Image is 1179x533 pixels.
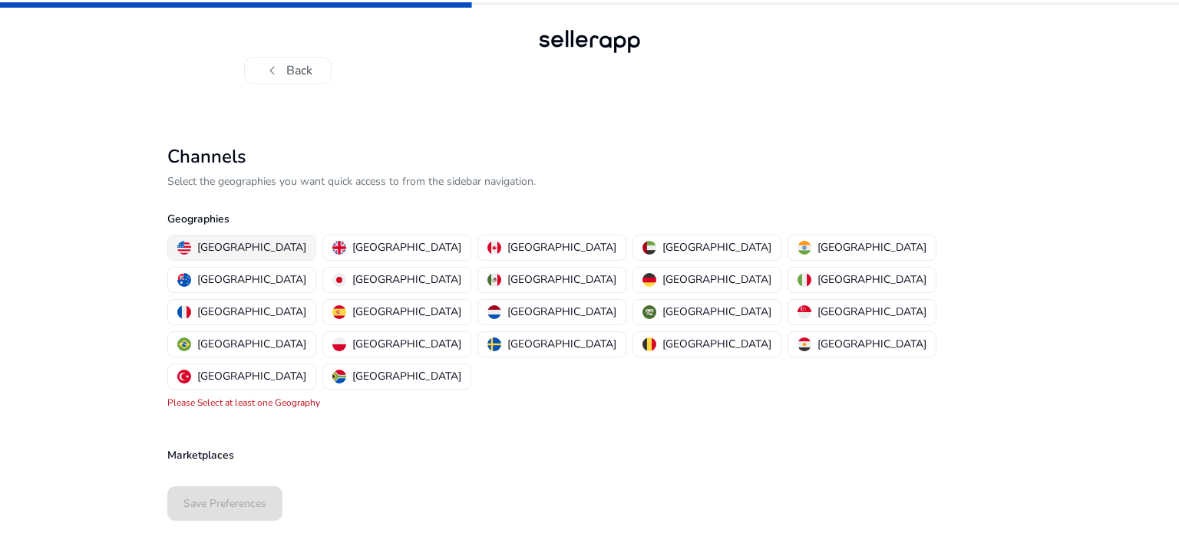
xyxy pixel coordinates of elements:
[662,239,771,255] p: [GEOGRAPHIC_DATA]
[817,304,926,320] p: [GEOGRAPHIC_DATA]
[332,370,346,383] img: za.svg
[798,241,811,255] img: in.svg
[167,146,1012,168] h2: Channels
[798,273,811,287] img: it.svg
[487,273,501,287] img: mx.svg
[817,271,926,288] p: [GEOGRAPHIC_DATA]
[263,61,282,80] span: chevron_left
[332,273,346,287] img: jp.svg
[798,305,811,319] img: sg.svg
[197,368,306,384] p: [GEOGRAPHIC_DATA]
[197,271,306,288] p: [GEOGRAPHIC_DATA]
[244,57,332,84] button: chevron_leftBack
[487,305,501,319] img: nl.svg
[332,241,346,255] img: uk.svg
[642,241,656,255] img: ae.svg
[798,337,811,351] img: eg.svg
[352,271,461,288] p: [GEOGRAPHIC_DATA]
[167,211,1012,227] p: Geographies
[817,239,926,255] p: [GEOGRAPHIC_DATA]
[662,271,771,288] p: [GEOGRAPHIC_DATA]
[507,336,616,352] p: [GEOGRAPHIC_DATA]
[167,447,1012,463] p: Marketplaces
[352,239,461,255] p: [GEOGRAPHIC_DATA]
[352,304,461,320] p: [GEOGRAPHIC_DATA]
[197,239,306,255] p: [GEOGRAPHIC_DATA]
[332,337,346,351] img: pl.svg
[507,239,616,255] p: [GEOGRAPHIC_DATA]
[662,336,771,352] p: [GEOGRAPHIC_DATA]
[642,273,656,287] img: de.svg
[642,337,656,351] img: be.svg
[167,173,1012,189] p: Select the geographies you want quick access to from the sidebar navigation.
[177,337,191,351] img: br.svg
[197,304,306,320] p: [GEOGRAPHIC_DATA]
[662,304,771,320] p: [GEOGRAPHIC_DATA]
[352,368,461,384] p: [GEOGRAPHIC_DATA]
[167,396,320,409] mat-error: Please Select at least one Geography
[197,336,306,352] p: [GEOGRAPHIC_DATA]
[507,271,616,288] p: [GEOGRAPHIC_DATA]
[332,305,346,319] img: es.svg
[177,370,191,383] img: tr.svg
[177,241,191,255] img: us.svg
[177,305,191,319] img: fr.svg
[177,273,191,287] img: au.svg
[352,336,461,352] p: [GEOGRAPHIC_DATA]
[487,241,501,255] img: ca.svg
[642,305,656,319] img: sa.svg
[817,336,926,352] p: [GEOGRAPHIC_DATA]
[487,337,501,351] img: se.svg
[507,304,616,320] p: [GEOGRAPHIC_DATA]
